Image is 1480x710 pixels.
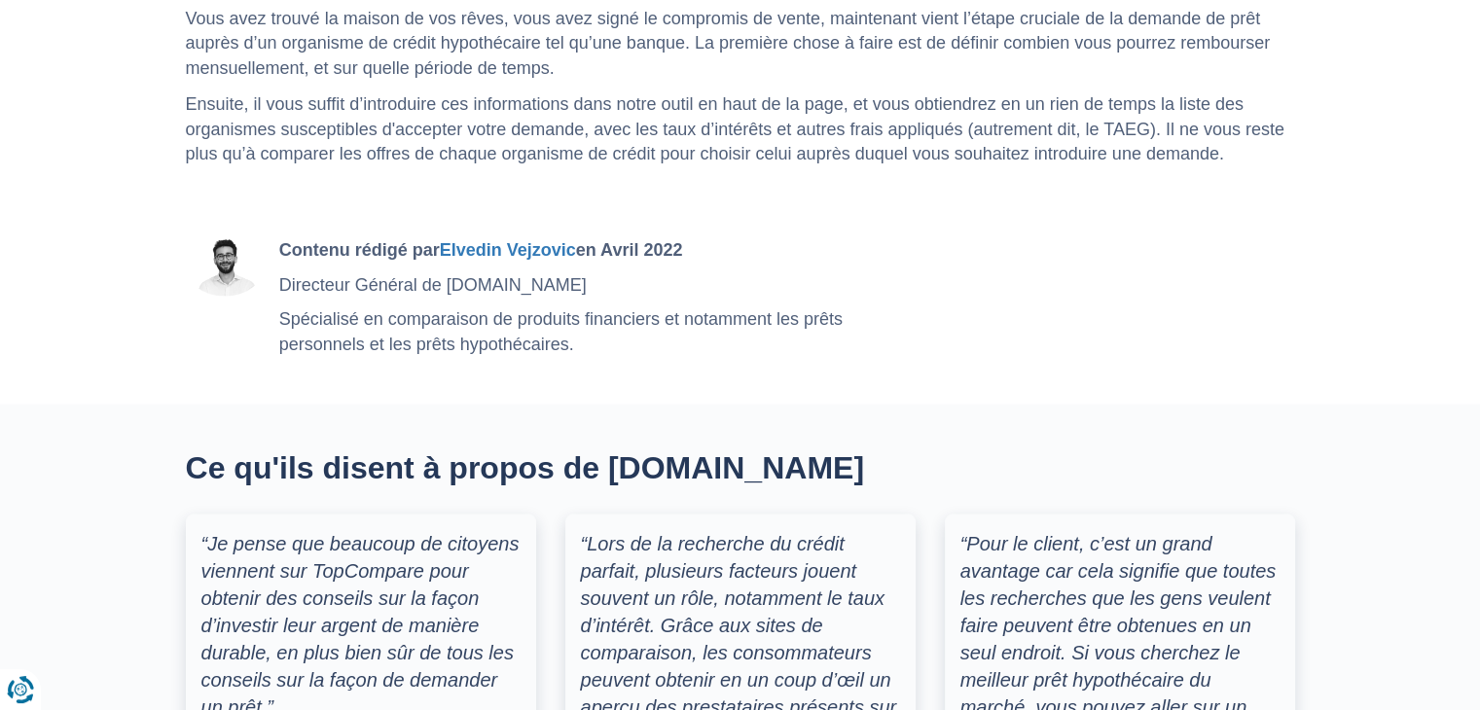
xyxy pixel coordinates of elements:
a: Elvedin Vejzovic [440,239,576,259]
p: Spécialisé en comparaison de produits financiers et notamment les prêts personnels et les prêts h... [279,306,867,356]
p: Directeur Général de [DOMAIN_NAME] [279,272,867,298]
h2: Ce qu'ils disent à propos de [DOMAIN_NAME] [186,450,1295,484]
p: Ensuite, il vous suffit d’introduire ces informations dans notre outil en haut de la page, et vou... [186,91,1295,166]
p: Vous avez trouvé la maison de vos rêves, vous avez signé le compromis de vente, maintenant vient ... [186,7,1295,82]
img: Elvedin Vejzovic [186,237,265,296]
strong: Contenu rédigé par en Avril 2022 [279,239,683,259]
